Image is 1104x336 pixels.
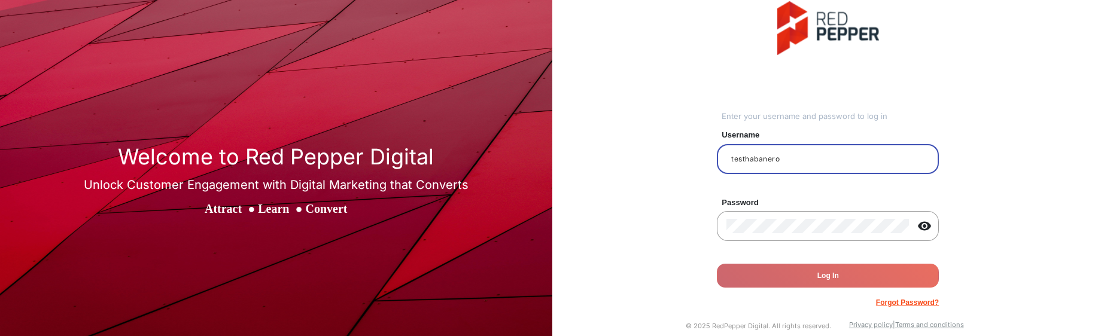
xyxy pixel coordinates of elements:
[849,320,893,329] a: Privacy policy
[84,144,469,170] h1: Welcome to Red Pepper Digital
[910,219,939,233] mat-icon: visibility
[722,111,939,123] div: Enter your username and password to log in
[713,129,953,141] mat-label: Username
[777,1,879,55] img: vmg-logo
[295,202,302,215] span: ●
[893,320,895,329] a: |
[713,197,953,209] mat-label: Password
[84,200,469,218] div: Attract Learn Convert
[84,176,469,194] div: Unlock Customer Engagement with Digital Marketing that Converts
[717,264,939,288] button: Log In
[876,297,939,308] p: Forgot Password?
[726,152,929,166] input: Your username
[895,320,964,329] a: Terms and conditions
[686,322,831,330] small: © 2025 RedPepper Digital. All rights reserved.
[248,202,255,215] span: ●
